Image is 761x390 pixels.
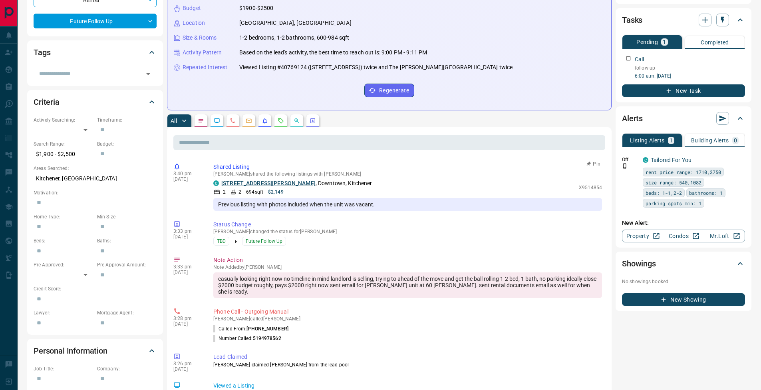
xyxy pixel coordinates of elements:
p: Size & Rooms [183,34,217,42]
p: [DATE] [173,366,201,372]
a: Property [622,230,663,242]
button: Open [143,68,154,80]
svg: Calls [230,118,236,124]
p: Number Called: [213,335,281,342]
p: 6:00 a.m. [DATE] [635,72,745,80]
p: [PERSON_NAME] called [PERSON_NAME] [213,316,602,322]
p: 694 sqft [246,188,263,196]
button: Pin [582,160,605,168]
a: Mr.Loft [704,230,745,242]
p: Search Range: [34,140,93,148]
svg: Push Notification Only [622,163,628,169]
p: Credit Score: [34,285,157,292]
svg: Emails [246,118,252,124]
p: $1900-$2500 [239,4,273,12]
p: All [171,118,177,124]
h2: Tasks [622,14,642,26]
p: 3:40 pm [173,171,201,176]
span: TBD [217,237,226,245]
p: Called From: [213,325,288,332]
p: Building Alerts [691,138,729,143]
p: Budget [183,4,201,12]
p: [PERSON_NAME] shared the following listings with [PERSON_NAME] [213,171,602,177]
p: Baths: [97,237,157,244]
div: Tags [34,43,157,62]
p: 3:33 pm [173,264,201,270]
h2: Criteria [34,96,60,108]
a: [STREET_ADDRESS][PERSON_NAME] [221,180,316,186]
p: Shared Listing [213,163,602,171]
p: Listing Alerts [630,138,665,143]
p: Call [635,55,644,64]
p: [DATE] [173,321,201,327]
p: Timeframe: [97,116,157,124]
h2: Personal Information [34,344,107,357]
span: rent price range: 1710,2750 [646,168,721,176]
div: condos.ca [213,180,219,186]
span: bathrooms: 1 [689,189,723,197]
p: 0 [734,138,737,143]
p: Areas Searched: [34,165,157,172]
p: [DATE] [173,270,201,275]
div: Future Follow Up [34,14,157,28]
span: 5194978562 [253,336,281,341]
p: Pre-Approved: [34,261,93,268]
p: $1,900 - $2,500 [34,148,93,161]
p: 2 [238,188,241,196]
p: Phone Call - Outgoing Manual [213,308,602,316]
p: Budget: [97,140,157,148]
svg: Notes [198,118,204,124]
p: Location [183,19,205,27]
div: Personal Information [34,341,157,360]
p: Lawyer: [34,309,93,316]
p: $2,149 [268,188,284,196]
p: 3:26 pm [173,361,201,366]
span: beds: 1-1,2-2 [646,189,682,197]
p: Kitchener, [GEOGRAPHIC_DATA] [34,172,157,185]
span: Future Follow Up [246,237,282,245]
p: follow up [635,64,745,72]
div: Showings [622,254,745,273]
div: casually looking right now no timeline in mind landlord is selling, trying to ahead of the move a... [213,272,602,298]
p: Note Added by [PERSON_NAME] [213,264,602,270]
p: Status Change [213,220,602,229]
p: X9514854 [579,184,602,191]
div: Criteria [34,92,157,112]
svg: Agent Actions [310,118,316,124]
svg: Opportunities [294,118,300,124]
p: Completed [701,40,729,45]
p: Beds: [34,237,93,244]
p: Company: [97,365,157,372]
p: Repeated Interest [183,63,227,72]
p: Lead Claimed [213,353,602,361]
p: [DATE] [173,234,201,240]
div: condos.ca [643,157,648,163]
p: Based on the lead's activity, the best time to reach out is: 9:00 PM - 9:11 PM [239,48,427,57]
p: Off [622,156,638,163]
button: Regenerate [364,84,414,97]
p: Pre-Approval Amount: [97,261,157,268]
p: 1-2 bedrooms, 1-2 bathrooms, 600-984 sqft [239,34,349,42]
p: Actively Searching: [34,116,93,124]
span: size range: 540,1082 [646,178,701,186]
p: [PERSON_NAME] changed the status for [PERSON_NAME] [213,229,602,234]
p: Viewed Listing #40769124 ([STREET_ADDRESS]) twice and The [PERSON_NAME][GEOGRAPHIC_DATA] twice [239,63,513,72]
p: Viewed a Listing [213,382,602,390]
h2: Showings [622,257,656,270]
p: Motivation: [34,189,157,196]
p: 3:33 pm [173,228,201,234]
p: New Alert: [622,219,745,227]
p: Mortgage Agent: [97,309,157,316]
p: [GEOGRAPHIC_DATA], [GEOGRAPHIC_DATA] [239,19,352,27]
div: Previous listing with photos included when the unit was vacant. [213,198,602,211]
a: Condos [663,230,704,242]
p: Activity Pattern [183,48,222,57]
p: Pending [636,39,658,45]
button: New Task [622,84,745,97]
p: 1 [670,138,673,143]
button: New Showing [622,293,745,306]
a: Tailored For You [651,157,691,163]
p: 2 [223,188,226,196]
p: Min Size: [97,213,157,220]
p: Home Type: [34,213,93,220]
